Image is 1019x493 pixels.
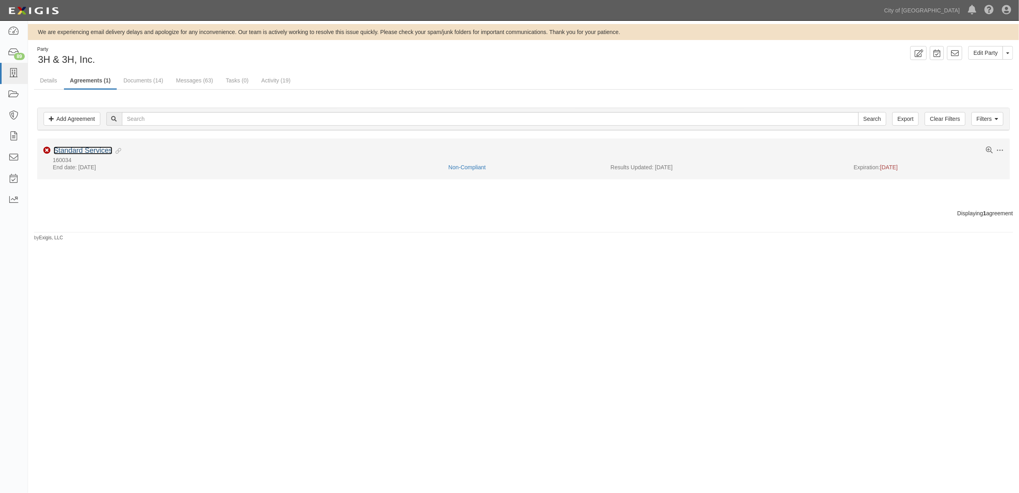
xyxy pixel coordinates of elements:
a: Export [892,112,919,126]
a: Documents (14) [118,72,170,88]
a: Tasks (0) [220,72,255,88]
a: Clear Filters [925,112,965,126]
i: Evidence Linked [112,148,121,154]
input: Search [858,112,886,126]
div: Standard Services [54,146,121,155]
span: 3H & 3H, Inc. [38,54,95,65]
a: Non-Compliant [449,164,486,170]
img: logo-5460c22ac91f19d4615b14bd174203de0afe785f0fc80cf4dbbc73dc1793850b.png [6,4,61,18]
small: by [34,234,63,241]
span: [DATE] [880,164,898,170]
b: 1 [983,210,986,216]
a: Exigis, LLC [39,235,63,240]
div: Expiration: [854,163,1004,171]
div: Party [37,46,95,53]
div: Results Updated: [DATE] [610,163,842,171]
a: Messages (63) [170,72,219,88]
div: We are experiencing email delivery delays and apologize for any inconvenience. Our team is active... [28,28,1019,36]
div: Displaying agreement [28,209,1019,217]
i: Non-Compliant [43,147,50,154]
a: City of [GEOGRAPHIC_DATA] [880,2,964,18]
div: 3H & 3H, Inc. [34,46,518,66]
div: 160034 [43,157,1004,164]
i: Help Center - Complianz [984,6,994,15]
a: View results summary [986,147,993,154]
div: 89 [14,53,25,60]
a: Agreements (1) [64,72,117,90]
input: Search [122,112,859,126]
a: Add Agreement [44,112,100,126]
a: Filters [971,112,1003,126]
a: Standard Services [54,146,112,154]
a: Details [34,72,63,88]
a: Edit Party [968,46,1003,60]
div: End date: [DATE] [43,163,443,171]
a: Activity (19) [255,72,297,88]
